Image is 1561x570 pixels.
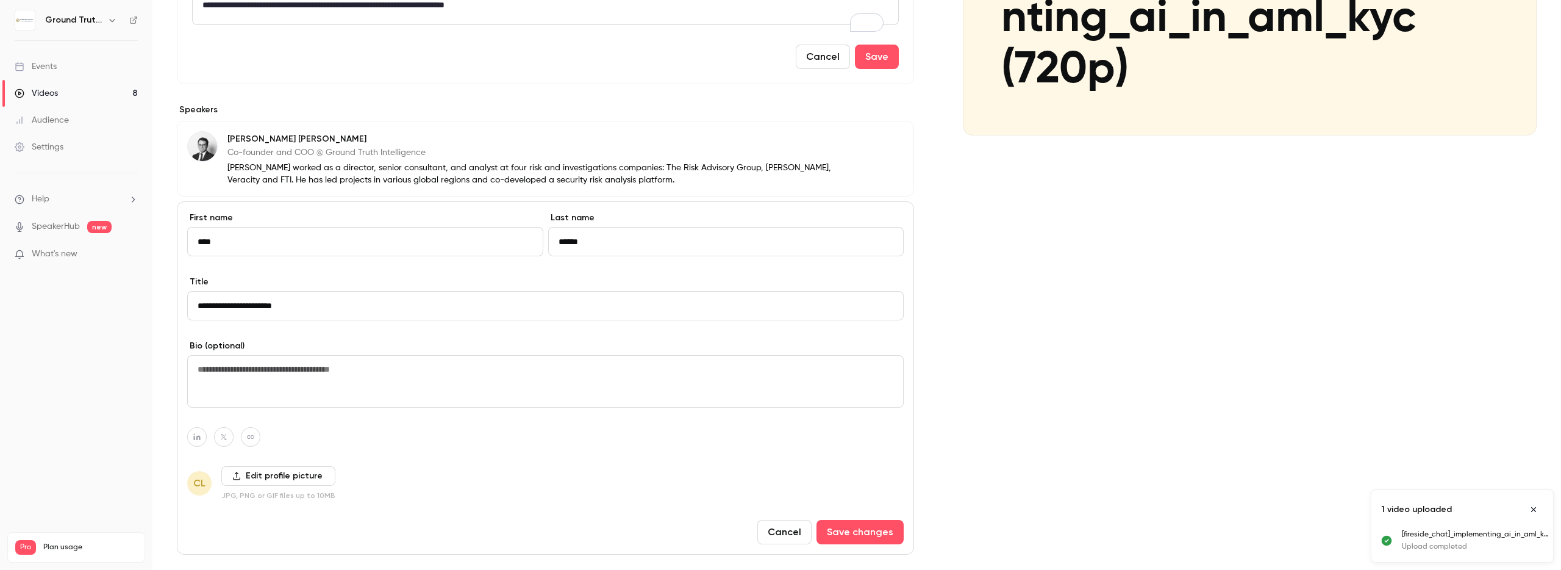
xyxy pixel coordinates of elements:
[32,248,77,261] span: What's new
[1402,541,1552,552] p: Upload completed
[123,249,138,260] iframe: Noticeable Trigger
[227,133,835,145] p: [PERSON_NAME] [PERSON_NAME]
[32,220,80,233] a: SpeakerHub
[87,221,112,233] span: new
[15,141,63,153] div: Settings
[187,340,904,352] label: Bio (optional)
[1371,529,1553,562] ul: Uploads list
[221,466,335,486] label: Edit profile picture
[1381,503,1452,516] p: 1 video uploaded
[15,10,35,30] img: Ground Truth Intelligence
[855,45,899,69] button: Save
[43,543,137,552] span: Plan usage
[188,132,217,161] img: Matthew Hunt
[177,121,914,197] div: Matthew Hunt[PERSON_NAME] [PERSON_NAME]Co-founder and COO @ Ground Truth Intelligence[PERSON_NAME...
[816,520,904,544] button: Save changes
[187,276,904,288] label: Title
[227,146,835,159] p: Co-founder and COO @ Ground Truth Intelligence
[193,476,205,491] span: CL
[15,540,36,555] span: Pro
[1402,529,1552,540] p: [fireside_chat]_implementing_ai_in_aml_kyc (720p)
[15,193,138,206] li: help-dropdown-opener
[32,193,49,206] span: Help
[221,491,335,500] p: JPG, PNG or GIF files up to 10MB
[1524,500,1543,519] button: Close uploads list
[757,520,812,544] button: Cancel
[177,104,914,116] label: Speakers
[187,212,543,224] label: First name
[15,60,57,73] div: Events
[15,114,69,126] div: Audience
[548,212,904,224] label: Last name
[45,14,102,26] h6: Ground Truth Intelligence
[15,87,58,99] div: Videos
[227,162,835,186] p: [PERSON_NAME] worked as a director, senior consultant, and analyst at four risk and investigation...
[796,45,850,69] button: Cancel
